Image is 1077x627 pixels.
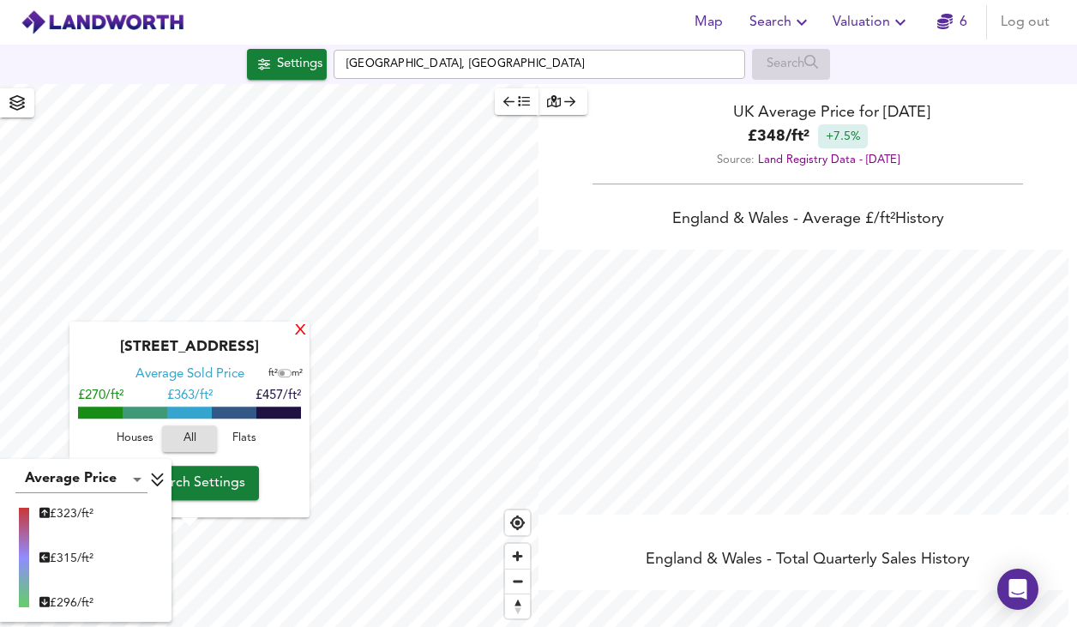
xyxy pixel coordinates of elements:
[39,550,93,567] div: £ 315/ft²
[994,5,1056,39] button: Log out
[78,340,301,367] div: [STREET_ADDRESS]
[167,390,213,403] span: £ 363/ft²
[162,426,217,453] button: All
[538,101,1077,124] div: UK Average Price for [DATE]
[748,125,809,148] b: £ 348 / ft²
[538,208,1077,232] div: England & Wales - Average £/ ft² History
[78,390,123,403] span: £270/ft²
[937,10,967,34] a: 6
[688,10,729,34] span: Map
[171,430,208,449] span: All
[505,594,530,618] button: Reset bearing to north
[538,549,1077,573] div: England & Wales - Total Quarterly Sales History
[681,5,736,39] button: Map
[247,49,327,80] div: Click to configure Search Settings
[277,53,322,75] div: Settings
[505,594,530,618] span: Reset bearing to north
[292,370,303,379] span: m²
[256,390,301,403] span: £457/ft²
[924,5,979,39] button: 6
[997,569,1038,610] div: Open Intercom Messenger
[293,323,308,340] div: X
[15,466,147,493] div: Average Price
[505,569,530,594] button: Zoom out
[818,124,868,148] div: +7.5%
[505,544,530,569] button: Zoom in
[758,154,900,166] a: Land Registry Data - [DATE]
[39,505,93,522] div: £ 323/ft²
[334,50,745,79] input: Enter a location...
[833,10,911,34] span: Valuation
[247,49,327,80] button: Settings
[107,426,162,453] button: Houses
[826,5,918,39] button: Valuation
[21,9,184,35] img: logo
[117,466,259,500] button: Search Settings
[743,5,819,39] button: Search
[538,148,1077,172] div: Source:
[1001,10,1050,34] span: Log out
[135,367,244,384] div: Average Sold Price
[111,430,158,449] span: Houses
[749,10,812,34] span: Search
[217,426,272,453] button: Flats
[505,570,530,594] span: Zoom out
[505,510,530,535] button: Find my location
[752,49,830,80] div: Enable a Source before running a Search
[39,594,93,612] div: £ 296/ft²
[268,370,278,379] span: ft²
[221,430,268,449] span: Flats
[131,471,245,495] span: Search Settings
